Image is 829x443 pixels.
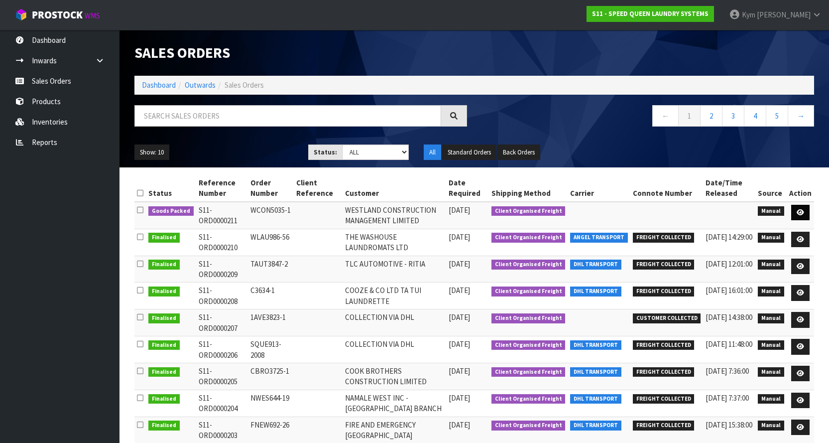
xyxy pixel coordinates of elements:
span: FREIGHT COLLECTED [633,367,695,377]
span: [DATE] 7:36:00 [706,366,749,376]
span: [DATE] [449,312,470,322]
span: [DATE] [449,393,470,403]
span: Manual [758,394,784,404]
span: Manual [758,260,784,270]
button: All [424,145,441,160]
span: Client Organised Freight [491,313,566,323]
td: WESTLAND CONSTRUCTION MANAGEMENT LIMITED [343,202,446,229]
th: Date Required [446,175,489,202]
span: Client Organised Freight [491,340,566,350]
td: S11-ORD0000210 [196,229,248,256]
span: FREIGHT COLLECTED [633,394,695,404]
button: Back Orders [497,145,540,160]
img: cube-alt.png [15,8,27,21]
span: [DATE] [449,259,470,269]
td: NWES644-19 [248,390,294,417]
td: WCON5035-1 [248,202,294,229]
span: Finalised [148,367,180,377]
strong: Status: [314,148,337,156]
span: FREIGHT COLLECTED [633,421,695,431]
td: S11-ORD0000207 [196,309,248,336]
td: COLLECTION VIA DHL [343,309,446,336]
td: S11-ORD0000211 [196,202,248,229]
span: [DATE] 15:38:00 [706,420,752,430]
a: → [788,105,814,127]
span: Sales Orders [225,80,264,90]
span: DHL TRANSPORT [570,394,621,404]
strong: S11 - SPEED QUEEN LAUNDRY SYSTEMS [592,9,709,18]
span: Manual [758,367,784,377]
td: 1AVE3823-1 [248,309,294,336]
span: [DATE] 14:29:00 [706,232,752,242]
span: DHL TRANSPORT [570,260,621,270]
span: Manual [758,340,784,350]
td: S11-ORD0000204 [196,390,248,417]
span: DHL TRANSPORT [570,421,621,431]
span: [PERSON_NAME] [757,10,811,19]
span: [DATE] 12:01:00 [706,259,752,269]
th: Order Number [248,175,294,202]
span: Kym [742,10,755,19]
span: Client Organised Freight [491,206,566,216]
span: FREIGHT COLLECTED [633,233,695,243]
span: Manual [758,206,784,216]
th: Source [755,175,787,202]
span: Client Organised Freight [491,287,566,296]
span: Manual [758,287,784,296]
span: Finalised [148,260,180,270]
td: S11-ORD0000206 [196,336,248,363]
span: Manual [758,313,784,323]
span: Client Organised Freight [491,233,566,243]
span: [DATE] 7:37:00 [706,393,749,403]
th: Reference Number [196,175,248,202]
span: [DATE] [449,420,470,430]
a: 3 [722,105,744,127]
span: Finalised [148,233,180,243]
span: ANGEL TRANSPORT [570,233,628,243]
span: [DATE] 14:38:00 [706,312,752,322]
a: ← [652,105,679,127]
span: Manual [758,233,784,243]
th: Status [146,175,196,202]
a: Outwards [185,80,216,90]
th: Action [787,175,814,202]
span: Goods Packed [148,206,194,216]
button: Standard Orders [442,145,496,160]
th: Date/Time Released [703,175,755,202]
a: 4 [744,105,766,127]
span: Client Organised Freight [491,421,566,431]
span: CUSTOMER COLLECTED [633,313,701,323]
nav: Page navigation [482,105,815,130]
span: Finalised [148,313,180,323]
button: Show: 10 [134,145,169,160]
span: Finalised [148,394,180,404]
td: NAMALE WEST INC - [GEOGRAPHIC_DATA] BRANCH [343,390,446,417]
span: Finalised [148,340,180,350]
th: Shipping Method [489,175,568,202]
td: COLLECTION VIA DHL [343,336,446,363]
span: [DATE] [449,366,470,376]
span: Client Organised Freight [491,260,566,270]
td: CBRO3725-1 [248,363,294,390]
td: C3634-1 [248,283,294,309]
span: Manual [758,421,784,431]
span: Finalised [148,287,180,296]
span: DHL TRANSPORT [570,287,621,296]
span: Client Organised Freight [491,367,566,377]
span: [DATE] [449,286,470,295]
th: Customer [343,175,446,202]
span: [DATE] [449,232,470,242]
td: SQUE913-2008 [248,336,294,363]
a: 1 [678,105,701,127]
span: [DATE] [449,205,470,215]
span: FREIGHT COLLECTED [633,287,695,296]
span: FREIGHT COLLECTED [633,340,695,350]
td: S11-ORD0000205 [196,363,248,390]
td: S11-ORD0000209 [196,256,248,283]
span: [DATE] 11:48:00 [706,339,752,349]
td: WLAU986-56 [248,229,294,256]
input: Search sales orders [134,105,441,127]
span: DHL TRANSPORT [570,340,621,350]
td: THE WASHOUSE LAUNDROMATS LTD [343,229,446,256]
small: WMS [85,11,100,20]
